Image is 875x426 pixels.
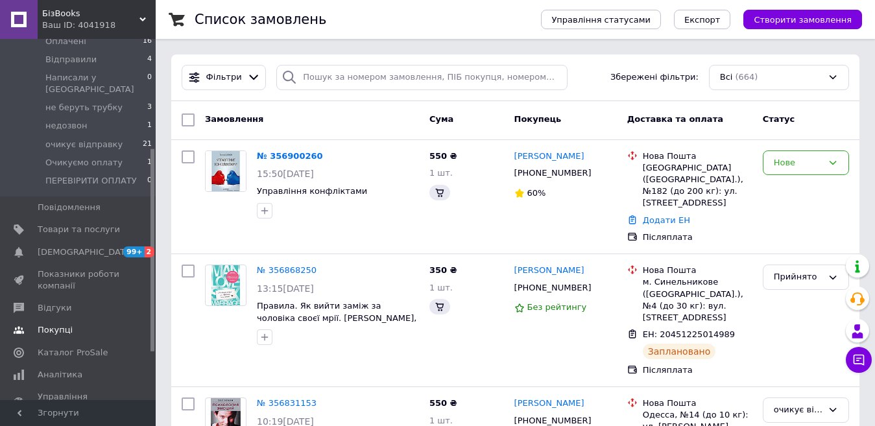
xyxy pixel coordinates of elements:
span: Оплачені [45,36,86,47]
span: Покупці [38,324,73,336]
span: 1 [147,157,152,169]
div: Післяплата [643,231,752,243]
span: недозвон [45,120,87,132]
span: 60% [527,188,546,198]
span: Товари та послуги [38,224,120,235]
div: Післяплата [643,364,752,376]
span: 1 шт. [429,283,453,292]
span: Створити замовлення [754,15,852,25]
span: 15:50[DATE] [257,169,314,179]
span: 0 [147,175,152,187]
div: Нова Пошта [643,397,752,409]
span: не беруть трубку [45,102,123,113]
span: 0 [147,72,152,95]
span: Відправили [45,54,97,65]
div: Ваш ID: 4041918 [42,19,156,31]
a: № 356831153 [257,398,317,408]
span: ПЕРЕВІРИТИ ОПЛАТУ [45,175,137,187]
a: Правила. Як вийти заміж за чоловіка своєї мрії. [PERSON_NAME], [PERSON_NAME] [257,301,416,335]
h1: Список замовлень [195,12,326,27]
div: [GEOGRAPHIC_DATA] ([GEOGRAPHIC_DATA].), №182 (до 200 кг): ул. [STREET_ADDRESS] [643,162,752,209]
a: Додати ЕН [643,215,690,225]
button: Експорт [674,10,731,29]
span: 99+ [123,246,145,257]
span: 1 [147,120,152,132]
span: Покупець [514,114,562,124]
a: [PERSON_NAME] [514,397,584,410]
span: Аналітика [38,369,82,381]
span: 13:15[DATE] [257,283,314,294]
span: 550 ₴ [429,151,457,161]
span: 4 [147,54,152,65]
span: Написали у [GEOGRAPHIC_DATA] [45,72,147,95]
span: Збережені фільтри: [610,71,699,84]
span: Всі [720,71,733,84]
span: 550 ₴ [429,398,457,408]
span: 21 [143,139,152,150]
img: Фото товару [206,151,246,191]
div: [PHONE_NUMBER] [512,279,594,296]
span: (664) [735,72,758,82]
span: Експорт [684,15,721,25]
span: БізBooks [42,8,139,19]
a: Створити замовлення [730,14,862,24]
span: очикує відправку [45,139,123,150]
span: Доставка та оплата [627,114,723,124]
span: Повідомлення [38,202,101,213]
a: Фото товару [205,150,246,192]
span: Очикуємо оплату [45,157,123,169]
button: Створити замовлення [743,10,862,29]
span: Без рейтингу [527,302,587,312]
span: Управління сайтом [38,391,120,414]
span: Каталог ProSale [38,347,108,359]
button: Чат з покупцем [846,347,872,373]
div: м. Синельникове ([GEOGRAPHIC_DATA].), №4 (до 30 кг): вул. [STREET_ADDRESS] [643,276,752,324]
span: Статус [763,114,795,124]
div: очикує відправку [774,403,822,417]
span: Cума [429,114,453,124]
input: Пошук за номером замовлення, ПІБ покупця, номером телефону, Email, номером накладної [276,65,567,90]
a: [PERSON_NAME] [514,265,584,277]
span: Управління статусами [551,15,651,25]
div: Нова Пошта [643,150,752,162]
span: 1 шт. [429,416,453,425]
span: Відгуки [38,302,71,314]
div: Прийнято [774,270,822,284]
a: № 356868250 [257,265,317,275]
button: Управління статусами [541,10,661,29]
span: 16 [143,36,152,47]
span: Показники роботи компанії [38,268,120,292]
a: Управління конфліктами [257,186,367,196]
span: Фільтри [206,71,242,84]
div: Заплановано [643,344,716,359]
div: Нове [774,156,822,170]
span: [DEMOGRAPHIC_DATA] [38,246,134,258]
span: 3 [147,102,152,113]
a: Фото товару [205,265,246,306]
span: 2 [145,246,155,257]
img: Фото товару [211,265,240,305]
span: Замовлення [205,114,263,124]
span: 350 ₴ [429,265,457,275]
a: № 356900260 [257,151,323,161]
span: ЕН: 20451225014989 [643,329,735,339]
span: 1 шт. [429,168,453,178]
div: [PHONE_NUMBER] [512,165,594,182]
a: [PERSON_NAME] [514,150,584,163]
div: Нова Пошта [643,265,752,276]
